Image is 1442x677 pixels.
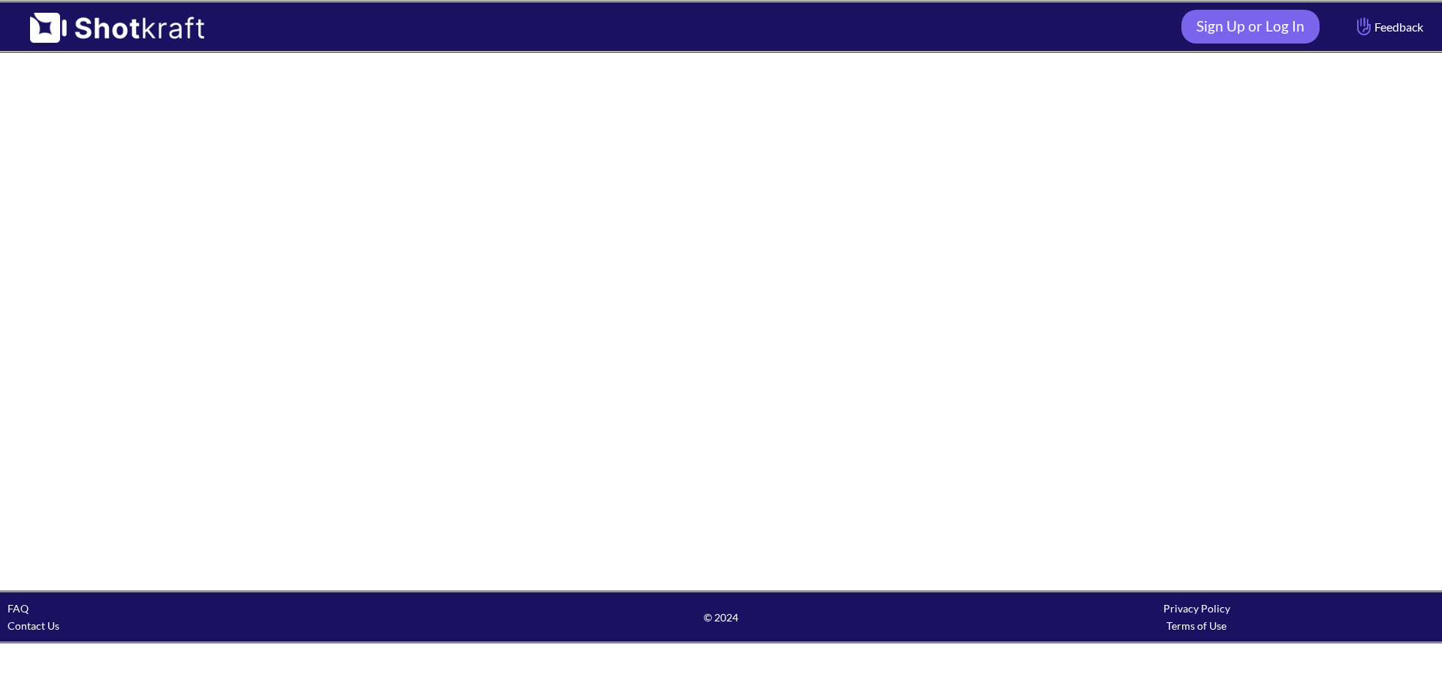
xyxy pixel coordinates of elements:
[959,617,1434,634] div: Terms of Use
[483,609,958,626] span: © 2024
[8,619,59,632] a: Contact Us
[8,602,29,615] a: FAQ
[1353,14,1374,39] img: Hand Icon
[959,600,1434,617] div: Privacy Policy
[1353,18,1423,35] span: Feedback
[1181,10,1320,44] a: Sign Up or Log In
